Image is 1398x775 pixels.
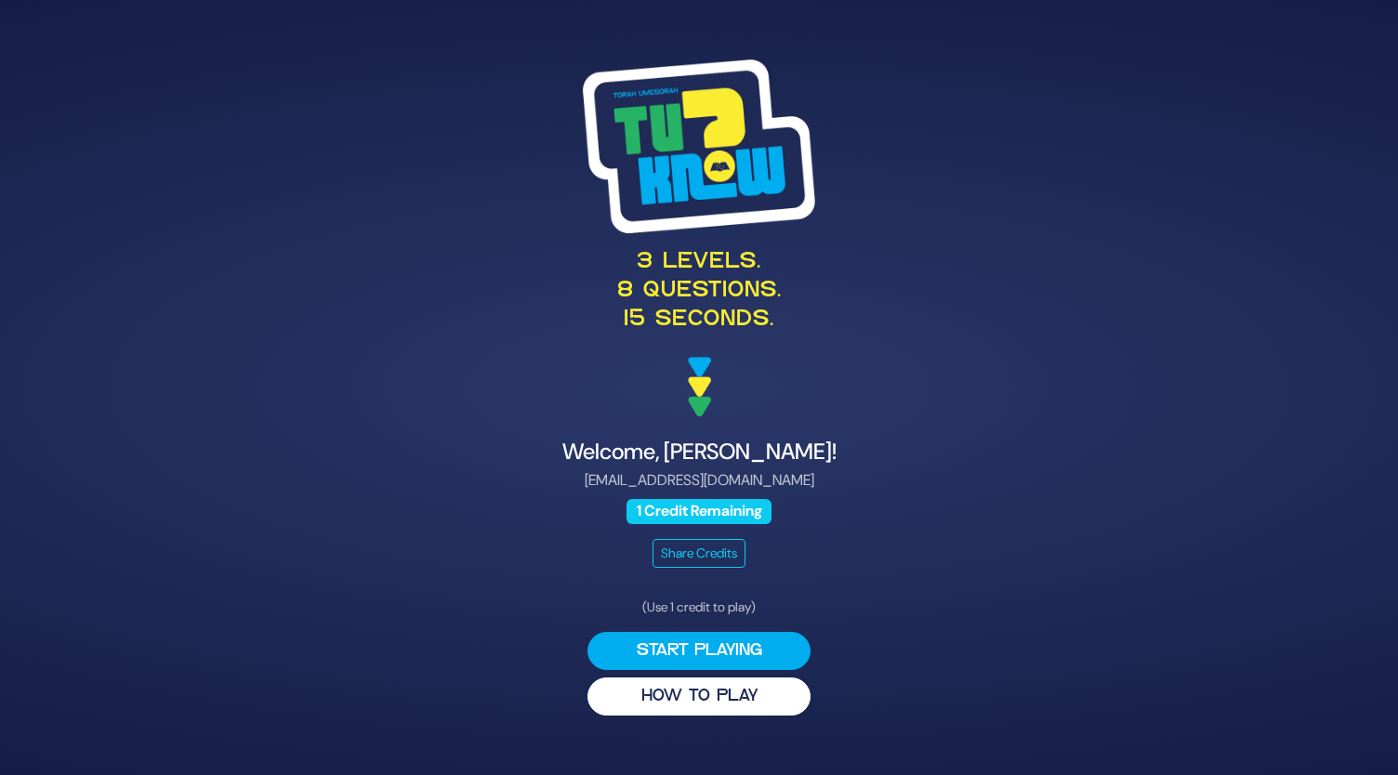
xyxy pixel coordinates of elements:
[587,598,811,617] p: (Use 1 credit to play)
[245,469,1153,492] p: [EMAIL_ADDRESS][DOMAIN_NAME]
[587,677,811,716] button: HOW TO PLAY
[626,499,772,524] span: 1 Credit Remaining
[653,539,745,568] button: Share Credits
[587,632,811,670] button: Start Playing
[245,439,1153,466] h4: Welcome, [PERSON_NAME]!
[688,357,711,416] img: decoration arrows
[583,59,815,232] img: Tournament Logo
[245,248,1153,335] p: 3 levels. 8 questions. 15 seconds.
